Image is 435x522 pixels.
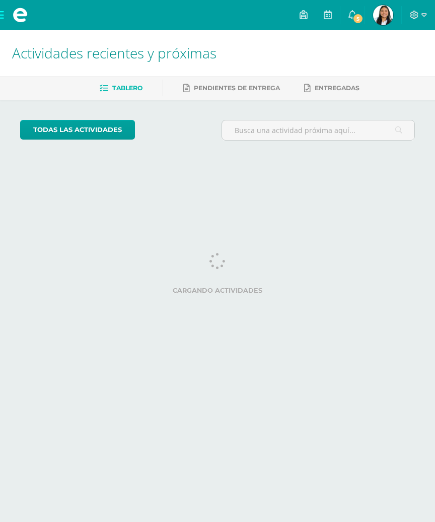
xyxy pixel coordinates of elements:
[20,120,135,140] a: todas las Actividades
[183,80,280,96] a: Pendientes de entrega
[352,13,364,24] span: 5
[373,5,393,25] img: d8f892b49e25d35664c86694ca164833.png
[222,120,414,140] input: Busca una actividad próxima aquí...
[20,287,415,294] label: Cargando actividades
[315,84,359,92] span: Entregadas
[100,80,142,96] a: Tablero
[194,84,280,92] span: Pendientes de entrega
[112,84,142,92] span: Tablero
[304,80,359,96] a: Entregadas
[12,43,216,62] span: Actividades recientes y próximas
